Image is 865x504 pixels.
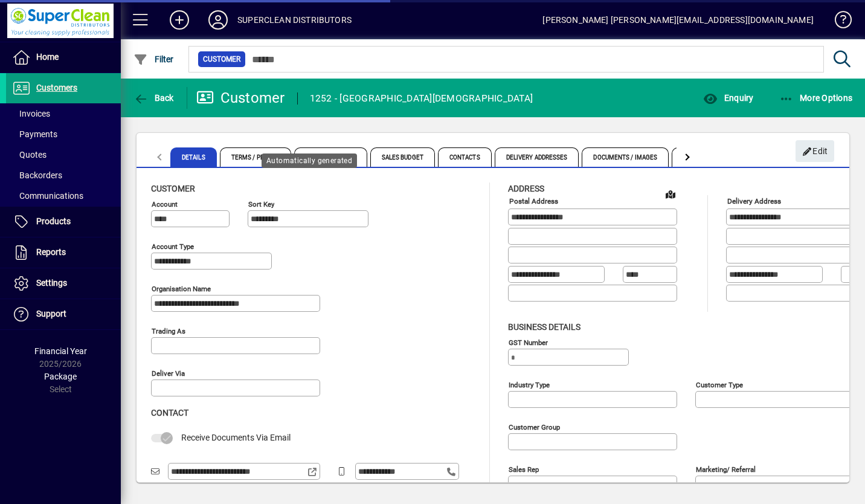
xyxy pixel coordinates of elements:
[44,372,77,381] span: Package
[6,124,121,144] a: Payments
[160,9,199,31] button: Add
[36,247,66,257] span: Reports
[6,165,121,186] a: Backorders
[151,184,195,193] span: Customer
[12,191,83,201] span: Communications
[508,184,544,193] span: Address
[509,380,550,389] mat-label: Industry type
[582,147,669,167] span: Documents / Images
[661,184,680,204] a: View on map
[220,147,292,167] span: Terms / Pricing
[151,408,188,418] span: Contact
[802,141,828,161] span: Edit
[672,147,739,167] span: Custom Fields
[170,147,217,167] span: Details
[152,327,185,335] mat-label: Trading as
[133,54,174,64] span: Filter
[12,170,62,180] span: Backorders
[152,242,194,251] mat-label: Account Type
[6,299,121,329] a: Support
[6,42,121,73] a: Home
[237,10,352,30] div: SUPERCLEAN DISTRIBUTORS
[130,48,177,70] button: Filter
[509,422,560,431] mat-label: Customer group
[6,144,121,165] a: Quotes
[696,380,743,389] mat-label: Customer type
[152,200,178,208] mat-label: Account
[509,465,539,473] mat-label: Sales rep
[779,93,853,103] span: More Options
[310,89,533,108] div: 1252 - [GEOGRAPHIC_DATA][DEMOGRAPHIC_DATA]
[826,2,850,42] a: Knowledge Base
[121,87,187,109] app-page-header-button: Back
[370,147,435,167] span: Sales Budget
[696,465,756,473] mat-label: Marketing/ Referral
[6,268,121,299] a: Settings
[700,87,756,109] button: Enquiry
[152,369,185,378] mat-label: Deliver via
[508,322,580,332] span: Business details
[495,147,579,167] span: Delivery Addresses
[776,87,856,109] button: More Options
[196,88,285,108] div: Customer
[6,103,121,124] a: Invoices
[199,9,237,31] button: Profile
[130,87,177,109] button: Back
[34,346,87,356] span: Financial Year
[438,147,492,167] span: Contacts
[203,53,240,65] span: Customer
[36,278,67,288] span: Settings
[181,433,291,442] span: Receive Documents Via Email
[248,200,274,208] mat-label: Sort key
[36,52,59,62] span: Home
[6,237,121,268] a: Reports
[6,186,121,206] a: Communications
[509,338,548,346] mat-label: GST Number
[542,10,814,30] div: [PERSON_NAME] [PERSON_NAME][EMAIL_ADDRESS][DOMAIN_NAME]
[262,153,357,168] div: Automatically generated
[36,83,77,92] span: Customers
[796,140,834,162] button: Edit
[36,216,71,226] span: Products
[294,147,367,167] span: Contract Rates
[133,93,174,103] span: Back
[12,150,47,160] span: Quotes
[152,285,211,293] mat-label: Organisation name
[703,93,753,103] span: Enquiry
[6,207,121,237] a: Products
[12,109,50,118] span: Invoices
[36,309,66,318] span: Support
[12,129,57,139] span: Payments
